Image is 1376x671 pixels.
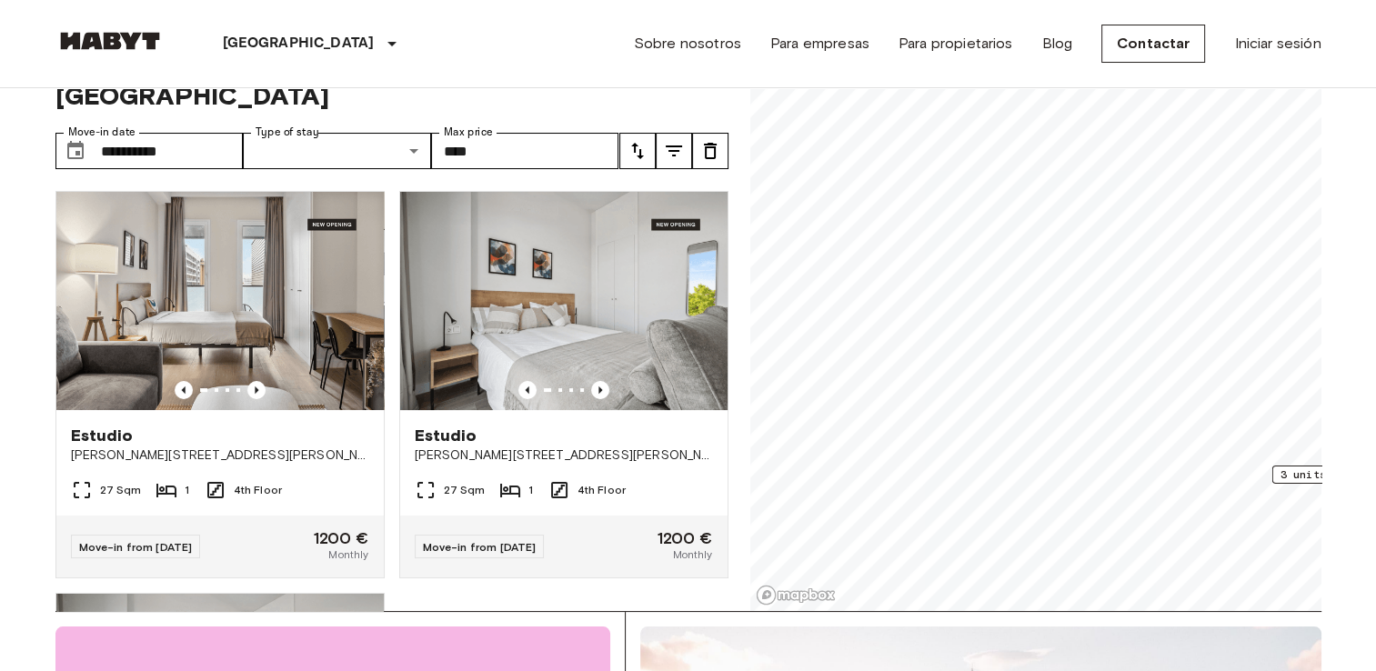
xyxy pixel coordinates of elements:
button: tune [692,133,728,169]
label: Type of stay [256,125,319,140]
span: [PERSON_NAME][STREET_ADDRESS][PERSON_NAME][PERSON_NAME] [71,446,369,465]
span: 27 Sqm [100,482,142,498]
button: Previous image [591,381,609,399]
span: 4th Floor [234,482,282,498]
a: Blog [1041,33,1072,55]
a: Para empresas [770,33,869,55]
a: Sobre nosotros [634,33,741,55]
button: Choose date, selected date is 1 Nov 2025 [57,133,94,169]
label: Max price [444,125,493,140]
button: Previous image [247,381,266,399]
span: [PERSON_NAME][STREET_ADDRESS][PERSON_NAME][PERSON_NAME] [415,446,713,465]
button: Previous image [175,381,193,399]
span: 27 Sqm [444,482,486,498]
span: 1 [528,482,533,498]
a: Para propietarios [899,33,1013,55]
a: Marketing picture of unit ES-15-102-402-001Previous imagePrevious imageEstudio[PERSON_NAME][STREE... [55,191,385,578]
button: tune [656,133,692,169]
span: Monthly [328,546,368,563]
canvas: Map [750,27,1321,611]
label: Move-in date [68,125,136,140]
img: Marketing picture of unit ES-15-102-430-001 [400,192,728,410]
img: Habyt [55,32,165,50]
a: Marketing picture of unit ES-15-102-430-001Previous imagePrevious imageEstudio[PERSON_NAME][STREE... [399,191,728,578]
img: Marketing picture of unit ES-15-102-402-001 [56,192,384,410]
p: [GEOGRAPHIC_DATA] [223,33,375,55]
span: Move-in from [DATE] [423,540,537,554]
span: Move-in from [DATE] [79,540,193,554]
span: Estudio [71,425,134,446]
span: 1 [185,482,189,498]
span: 1200 € [314,530,369,546]
span: Estudio [415,425,477,446]
span: 4th Floor [578,482,626,498]
a: Iniciar sesión [1234,33,1321,55]
span: Monthly [672,546,712,563]
button: Previous image [518,381,537,399]
button: tune [619,133,656,169]
a: Mapbox logo [756,585,836,606]
a: Contactar [1101,25,1205,63]
span: 1200 € [658,530,713,546]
